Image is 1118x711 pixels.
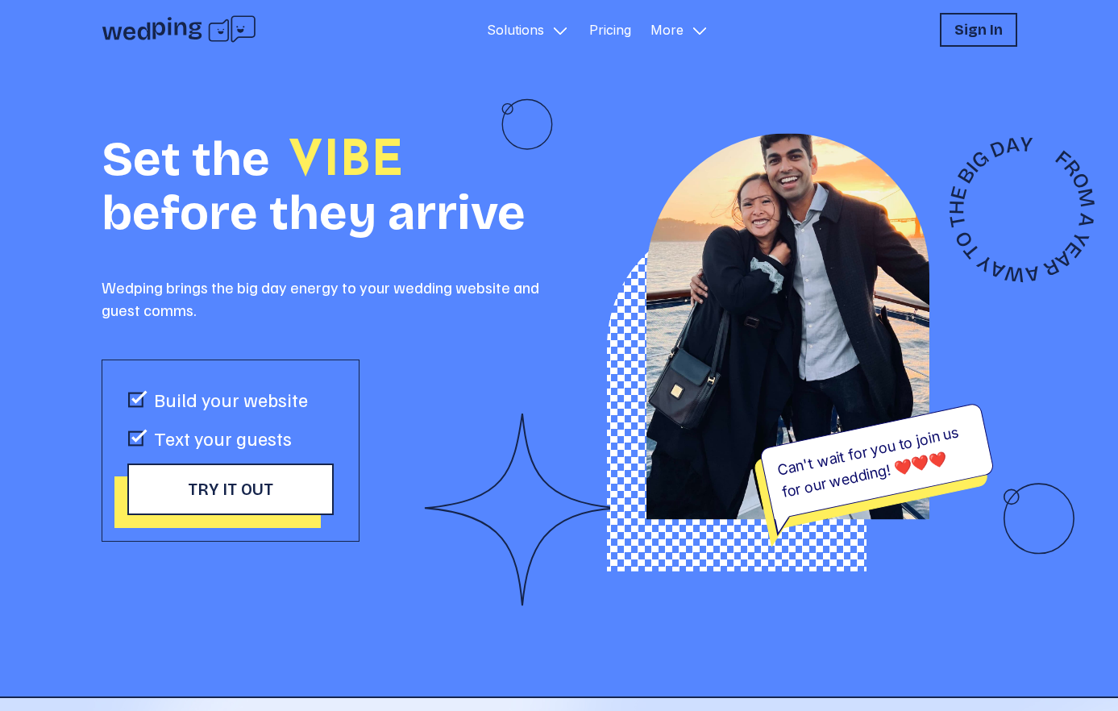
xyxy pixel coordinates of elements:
button: Solutions [480,13,576,47]
p: More [650,20,684,39]
img: couple [559,133,1017,520]
button: More [644,13,716,47]
div: Can't wait for you to join us for our wedding! ❤️️️❤️️️❤️ [758,402,995,520]
button: Sign In [940,13,1017,47]
span: Try it out [188,480,273,499]
h1: Set the before they arrive [102,111,559,237]
p: Wedping brings the big day energy to your wedding website and guest comms. [102,276,559,321]
p: Build your website [154,386,308,412]
a: Pricing [589,20,631,39]
p: Solutions [487,20,544,39]
h1: Sign In [954,19,1003,41]
button: Try it out [127,464,334,515]
nav: Primary Navigation [480,13,716,47]
span: VIBE [288,139,403,187]
p: Text your guests [154,425,292,451]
